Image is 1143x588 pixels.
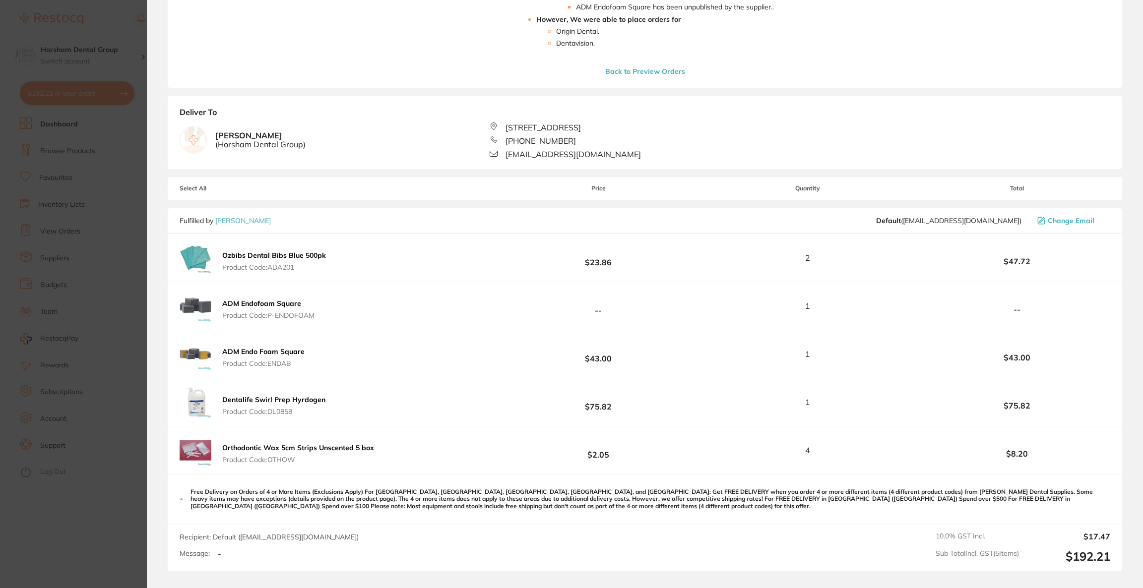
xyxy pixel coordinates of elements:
span: [STREET_ADDRESS] [506,123,581,132]
span: Product Code: P-ENDOFOAM [222,311,315,319]
b: $75.82 [506,393,692,412]
output: $192.21 [1027,549,1110,564]
button: Dentalife Swirl Prep Hyrdogen Product Code:DL0858 [219,395,328,416]
span: Sub Total Incl. GST ( 5 Items) [936,549,1019,564]
img: empty.jpg [180,126,207,153]
span: save@adamdental.com.au [876,217,1021,225]
b: Deliver To [180,108,1110,122]
b: $2.05 [506,441,692,460]
b: $8.20 [924,449,1110,458]
li: ADM Endofoam Square has been unpublished by the supplier. . [576,3,774,11]
button: Back to Preview Orders [602,67,688,76]
span: Product Code: OTHOW [222,456,374,464]
img: Zmw5OW02bA [180,338,211,370]
a: [PERSON_NAME] [215,216,271,225]
span: 1 [805,350,810,358]
span: [EMAIL_ADDRESS][DOMAIN_NAME] [506,150,641,159]
b: [PERSON_NAME] [215,131,306,149]
p: Free Delivery on Orders of 4 or More Items (Exclusions Apply) For [GEOGRAPHIC_DATA], [GEOGRAPHIC_... [190,488,1110,510]
img: cGMzajd1dg [180,386,211,418]
span: [PHONE_NUMBER] [506,136,576,145]
span: Product Code: ADA201 [222,263,326,271]
span: Select All [180,185,279,192]
button: ADM Endo Foam Square Product Code:ENDAB [219,347,308,368]
span: Product Code: ENDAB [222,359,305,367]
b: $75.82 [924,401,1110,410]
li: Dentavision . [556,39,774,47]
b: Orthodontic Wax 5cm Strips Unscented 5 box [222,443,374,452]
b: Dentalife Swirl Prep Hyrdogen [222,395,325,404]
span: Product Code: DL0858 [222,408,325,415]
span: 1 [805,301,810,310]
span: Change Email [1048,217,1094,225]
b: $43.00 [506,345,692,363]
img: Z2RkcWRweQ [180,290,211,322]
b: ADM Endofoam Square [222,299,301,308]
b: -- [506,297,692,315]
span: Recipient: Default ( [EMAIL_ADDRESS][DOMAIN_NAME] ) [180,532,359,541]
span: 2 [805,253,810,262]
b: Default [876,216,901,225]
b: $47.72 [924,257,1110,266]
button: ADM Endofoam Square Product Code:P-ENDOFOAM [219,299,317,320]
span: Price [506,185,692,192]
button: Orthodontic Wax 5cm Strips Unscented 5 box Product Code:OTHOW [219,443,377,464]
span: 1 [805,398,810,407]
span: Total [924,185,1110,192]
b: $23.86 [506,249,692,267]
b: -- [924,305,1110,314]
label: Message: [180,549,210,558]
img: Zm51OWo0cg [180,434,211,466]
strong: However, We were able to place orders for [536,15,681,24]
span: Quantity [692,185,924,192]
li: Origin Dental . [556,27,774,35]
p: - [218,549,221,558]
output: $17.47 [1027,532,1110,541]
p: Fulfilled by [180,217,271,225]
b: $43.00 [924,353,1110,362]
b: ADM Endo Foam Square [222,347,305,356]
span: ( Horsham Dental Group ) [215,140,306,149]
b: Ozbibs Dental Bibs Blue 500pk [222,251,326,260]
span: 10.0 % GST Incl. [936,532,1019,541]
button: Ozbibs Dental Bibs Blue 500pk Product Code:ADA201 [219,251,329,272]
button: Change Email [1034,216,1110,225]
img: cjVwMGJqNA [180,242,211,274]
span: 4 [805,446,810,455]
